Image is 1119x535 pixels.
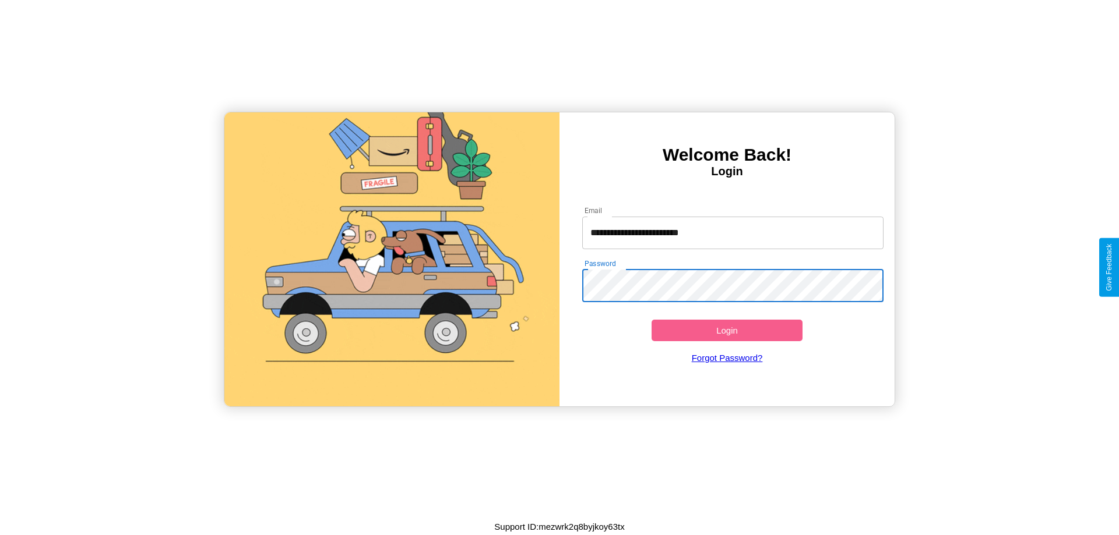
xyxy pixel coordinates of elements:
[585,258,615,268] label: Password
[1105,244,1113,291] div: Give Feedback
[585,206,603,215] label: Email
[494,519,624,534] p: Support ID: mezwrk2q8byjkoy63tx
[559,145,895,165] h3: Welcome Back!
[224,112,559,406] img: gif
[559,165,895,178] h4: Login
[652,320,803,341] button: Login
[576,341,878,374] a: Forgot Password?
